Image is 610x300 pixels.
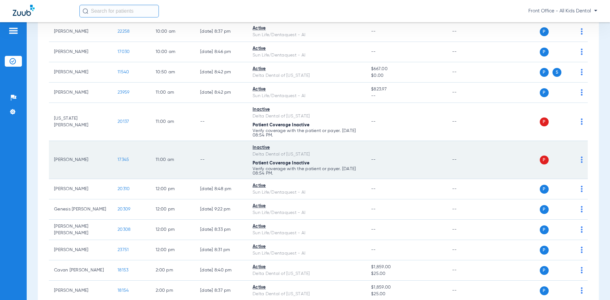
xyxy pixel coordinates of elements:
[447,260,490,281] td: --
[151,22,195,42] td: 10:00 AM
[540,156,549,164] span: P
[581,49,583,55] img: group-dot-blue.svg
[195,260,247,281] td: [DATE] 8:40 PM
[581,69,583,75] img: group-dot-blue.svg
[371,227,376,232] span: --
[253,203,361,210] div: Active
[49,240,112,260] td: [PERSON_NAME]
[118,157,129,162] span: 17345
[447,240,490,260] td: --
[371,270,442,277] span: $25.00
[151,141,195,179] td: 11:00 AM
[253,123,309,127] span: Patient Coverage Inactive
[49,103,112,141] td: [US_STATE][PERSON_NAME]
[118,70,129,74] span: 11540
[118,187,130,191] span: 20310
[371,264,442,270] span: $1,859.00
[49,83,112,103] td: [PERSON_NAME]
[151,199,195,220] td: 12:00 PM
[118,50,130,54] span: 17030
[118,207,130,211] span: 20309
[49,141,112,179] td: [PERSON_NAME]
[253,106,361,113] div: Inactive
[151,240,195,260] td: 12:00 PM
[83,8,88,14] img: Search Icon
[552,68,561,77] span: S
[253,161,309,165] span: Patient Coverage Inactive
[371,29,376,34] span: --
[371,50,376,54] span: --
[447,83,490,103] td: --
[253,72,361,79] div: Delta Dental of [US_STATE]
[118,288,129,293] span: 18154
[118,119,129,124] span: 20137
[253,86,361,93] div: Active
[581,89,583,96] img: group-dot-blue.svg
[118,227,131,232] span: 20308
[253,113,361,120] div: Delta Dental of [US_STATE]
[151,179,195,199] td: 12:00 PM
[253,230,361,237] div: Sun Life/Dentaquest - AI
[253,66,361,72] div: Active
[447,62,490,83] td: --
[253,250,361,257] div: Sun Life/Dentaquest - AI
[151,220,195,240] td: 12:00 PM
[253,45,361,52] div: Active
[151,103,195,141] td: 11:00 AM
[253,210,361,216] div: Sun Life/Dentaquest - AI
[195,103,247,141] td: --
[581,267,583,273] img: group-dot-blue.svg
[49,179,112,199] td: [PERSON_NAME]
[195,22,247,42] td: [DATE] 8:37 PM
[540,205,549,214] span: P
[253,144,361,151] div: Inactive
[447,22,490,42] td: --
[581,157,583,163] img: group-dot-blue.svg
[253,52,361,59] div: Sun Life/Dentaquest - AI
[151,42,195,62] td: 10:00 AM
[79,5,159,17] input: Search for patients
[253,167,361,176] p: Verify coverage with the patient or payer. [DATE] 08:54 PM.
[540,48,549,57] span: P
[540,185,549,194] span: P
[195,83,247,103] td: [DATE] 8:42 PM
[371,93,442,99] span: --
[581,226,583,233] img: group-dot-blue.svg
[151,83,195,103] td: 11:00 AM
[447,199,490,220] td: --
[253,284,361,291] div: Active
[253,129,361,137] p: Verify coverage with the patient or payer. [DATE] 08:54 PM.
[253,32,361,38] div: Sun Life/Dentaquest - AI
[253,183,361,189] div: Active
[540,266,549,275] span: P
[581,206,583,212] img: group-dot-blue.svg
[195,220,247,240] td: [DATE] 8:33 PM
[49,220,112,240] td: [PERSON_NAME] [PERSON_NAME]
[578,270,610,300] iframe: Chat Widget
[371,187,376,191] span: --
[49,62,112,83] td: [PERSON_NAME]
[581,118,583,125] img: group-dot-blue.svg
[371,72,442,79] span: $0.00
[49,22,112,42] td: [PERSON_NAME]
[49,260,112,281] td: Cavan [PERSON_NAME]
[118,29,130,34] span: 22258
[253,264,361,270] div: Active
[371,291,442,297] span: $25.00
[253,243,361,250] div: Active
[151,62,195,83] td: 10:50 AM
[540,88,549,97] span: P
[118,248,129,252] span: 23751
[13,5,35,16] img: Zuub Logo
[253,270,361,277] div: Delta Dental of [US_STATE]
[371,86,442,93] span: $823.97
[540,117,549,126] span: P
[528,8,597,14] span: Front Office - All Kids Dental
[195,42,247,62] td: [DATE] 8:46 PM
[447,103,490,141] td: --
[540,246,549,255] span: P
[581,186,583,192] img: group-dot-blue.svg
[581,28,583,35] img: group-dot-blue.svg
[253,291,361,297] div: Delta Dental of [US_STATE]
